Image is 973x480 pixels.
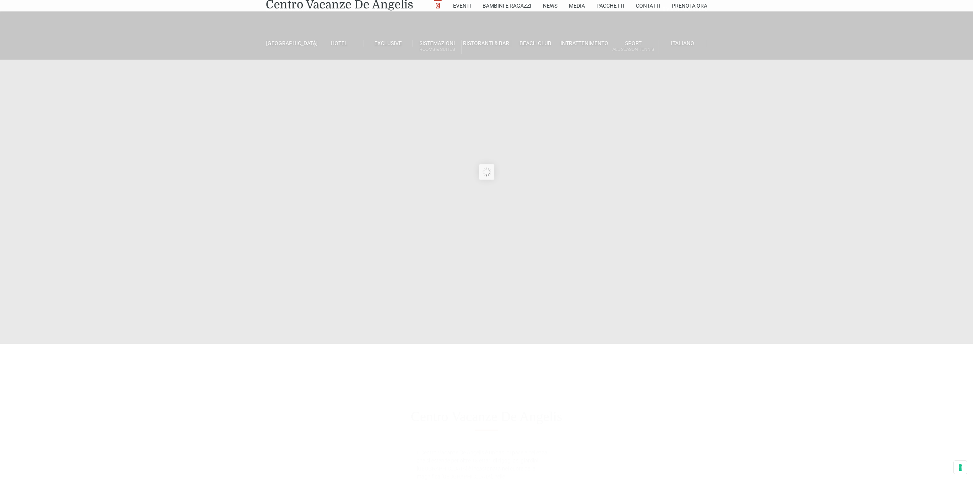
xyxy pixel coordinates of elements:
[315,40,364,47] a: Hotel
[462,40,511,47] a: Ristoranti & Bar
[511,40,560,47] a: Beach Club
[658,40,707,47] a: Italiano
[364,40,413,47] a: Exclusive
[671,40,694,46] span: Italiano
[560,40,609,47] a: Intrattenimento
[413,46,461,53] small: Rooms & Suites
[609,46,658,53] small: All Season Tennis
[413,40,462,54] a: SistemazioniRooms & Suites
[266,409,707,425] h1: Centro Vacanze De Angelis
[266,365,707,423] iframe: WooDoo Online Reception
[954,461,967,474] button: Le tue preferenze relative al consenso per le tecnologie di tracciamento
[609,40,658,54] a: SportAll Season Tennis
[266,40,315,47] a: [GEOGRAPHIC_DATA]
